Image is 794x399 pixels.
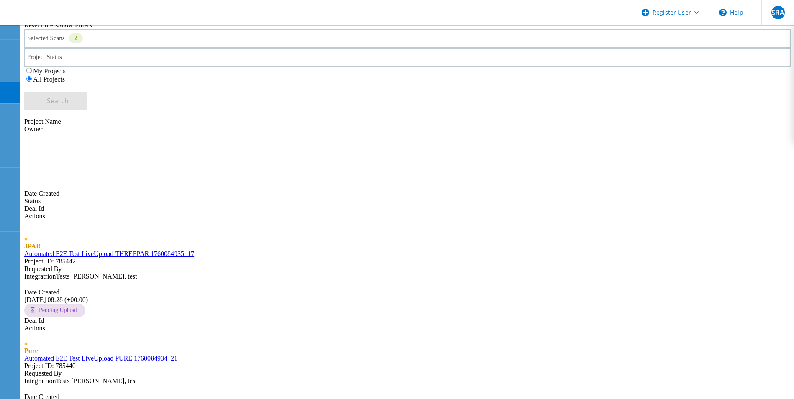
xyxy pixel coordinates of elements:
[24,325,791,332] div: Actions
[69,33,83,43] div: 2
[24,265,791,273] div: Requested By
[24,370,791,385] div: IntegratrionTests [PERSON_NAME], test
[24,347,38,354] span: Pure
[24,304,85,317] div: Pending Upload
[24,355,177,362] a: Automated E2E Test LiveUpload PURE 1760084934_21
[24,362,76,369] span: Project ID: 785440
[24,370,791,377] div: Requested By
[24,118,791,125] div: Project Name
[24,317,791,325] div: Deal Id
[24,205,791,212] div: Deal Id
[24,125,791,133] div: Owner
[771,9,784,16] span: SRA
[24,289,791,304] div: [DATE] 08:28 (+00:00)
[24,289,791,296] div: Date Created
[33,67,66,74] label: My Projects
[24,212,791,220] div: Actions
[24,250,194,257] a: Automated E2E Test LiveUpload THREEPAR 1760084935_17
[24,29,791,48] div: Selected Scans
[47,96,69,105] span: Search
[24,21,58,28] a: Reset Filters
[24,133,791,197] div: Date Created
[24,92,87,110] button: Search
[24,243,41,250] span: 3PAR
[24,258,76,265] span: Project ID: 785442
[8,16,98,23] a: Live Optics Dashboard
[24,197,791,205] div: Status
[58,21,92,28] a: Show Filters
[24,265,791,280] div: IntegratrionTests [PERSON_NAME], test
[33,76,65,83] label: All Projects
[24,48,791,66] div: Project Status
[719,9,727,16] svg: \n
